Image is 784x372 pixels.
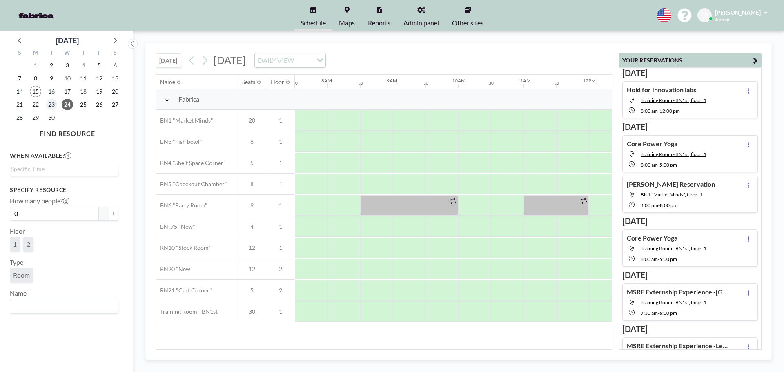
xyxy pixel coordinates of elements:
span: 4:00 PM [641,202,658,208]
h4: MSRE Externship Experience -[GEOGRAPHIC_DATA] [627,288,729,296]
span: DAILY VIEW [256,55,296,66]
span: Friday, September 26, 2025 [94,99,105,110]
span: - [658,162,659,168]
h3: Specify resource [10,186,118,194]
span: Thursday, September 4, 2025 [78,60,89,71]
div: 30 [489,80,494,86]
span: Admin [715,16,730,22]
span: 12 [238,244,266,252]
label: How many people? [10,197,69,205]
div: T [44,48,60,59]
div: 12PM [583,78,596,84]
span: - [658,256,659,262]
div: [DATE] [56,35,79,46]
span: 8:00 AM [641,256,658,262]
span: BN4 "Shelf Space Corner" [156,159,226,167]
div: 30 [358,80,363,86]
span: Tuesday, September 9, 2025 [46,73,57,84]
h3: [DATE] [622,324,758,334]
span: BN6 "Party Room" [156,202,207,209]
span: 1 [266,308,295,315]
span: Training Room - BN1st, floor: 1 [641,151,706,157]
span: 6:00 PM [659,310,677,316]
span: 7:30 AM [641,310,658,316]
span: Fabrica [178,95,199,103]
div: 30 [554,80,559,86]
div: 9AM [387,78,397,84]
span: Sunday, September 7, 2025 [14,73,25,84]
h3: [DATE] [622,68,758,78]
span: Wednesday, September 24, 2025 [62,99,73,110]
div: T [75,48,91,59]
div: S [12,48,28,59]
span: Friday, September 19, 2025 [94,86,105,97]
input: Search for option [11,165,114,174]
h4: Hold for Innovation labs [627,86,696,94]
span: - [658,310,659,316]
span: Sunday, September 28, 2025 [14,112,25,123]
h4: Core Power Yoga [627,234,677,242]
span: Maps [339,20,355,26]
span: Saturday, September 13, 2025 [109,73,121,84]
span: Tuesday, September 23, 2025 [46,99,57,110]
div: 8AM [321,78,332,84]
span: - [658,202,660,208]
label: Type [10,258,23,266]
span: Monday, September 1, 2025 [30,60,41,71]
button: YOUR RESERVATIONS [619,53,762,67]
span: 5:00 PM [659,256,677,262]
span: Wednesday, September 17, 2025 [62,86,73,97]
div: Name [160,78,175,86]
span: 1 [266,202,295,209]
h3: [DATE] [622,122,758,132]
div: M [28,48,44,59]
span: 5 [238,287,266,294]
span: 12 [238,265,266,273]
span: 5 [238,159,266,167]
span: Other sites [452,20,483,26]
span: 1 [266,117,295,124]
img: organization-logo [13,7,60,24]
span: Training Room - BN1st, floor: 1 [641,299,706,305]
div: Search for option [10,163,118,175]
span: 8:00 PM [660,202,677,208]
span: Sunday, September 21, 2025 [14,99,25,110]
span: BN .75 "New" [156,223,195,230]
label: Name [10,289,27,297]
div: 11AM [517,78,531,84]
span: Monday, September 8, 2025 [30,73,41,84]
span: 12:00 PM [659,108,680,114]
span: Monday, September 22, 2025 [30,99,41,110]
div: 10AM [452,78,465,84]
span: Thursday, September 18, 2025 [78,86,89,97]
button: - [99,207,109,221]
span: Tuesday, September 2, 2025 [46,60,57,71]
span: 1 [266,244,295,252]
span: Training Room - BN1st, floor: 1 [641,245,706,252]
span: 5:00 PM [659,162,677,168]
span: Room [13,271,30,279]
h4: FIND RESOURCE [10,126,125,138]
span: 8 [238,138,266,145]
span: 1 [13,240,17,248]
span: [PERSON_NAME] [715,9,761,16]
div: Floor [270,78,284,86]
span: Saturday, September 27, 2025 [109,99,121,110]
span: BN3 "Fish bowl" [156,138,202,145]
span: RN20 "New" [156,265,193,273]
span: 30 [238,308,266,315]
span: 20 [238,117,266,124]
h4: MSRE Externship Experience -Leeds School of Business [627,342,729,350]
h3: [DATE] [622,270,758,280]
input: Search for option [11,301,114,312]
span: Training Room - BN1st, floor: 1 [641,97,706,103]
div: W [60,48,76,59]
span: CB [701,12,708,19]
span: Tuesday, September 30, 2025 [46,112,57,123]
span: Saturday, September 6, 2025 [109,60,121,71]
span: 8:00 AM [641,162,658,168]
h3: [DATE] [622,216,758,226]
span: 1 [266,138,295,145]
span: Schedule [301,20,326,26]
div: S [107,48,123,59]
